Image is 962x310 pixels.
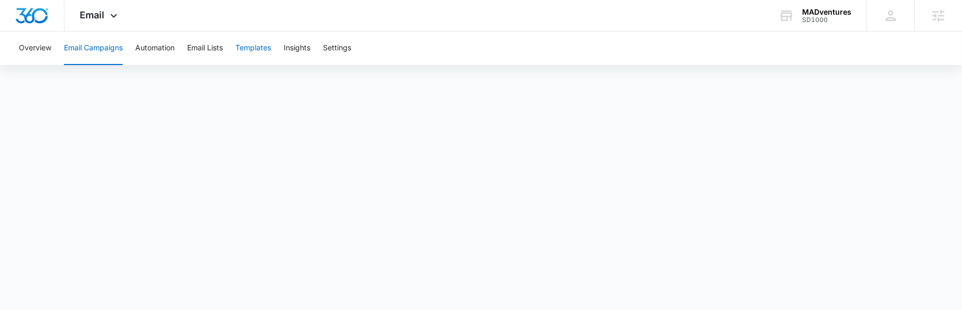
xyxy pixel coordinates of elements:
button: Templates [235,31,271,65]
button: Settings [323,31,351,65]
button: Automation [135,31,175,65]
div: account name [802,8,851,16]
button: Insights [284,31,310,65]
div: account id [802,16,851,24]
button: Overview [19,31,51,65]
span: Email [80,9,105,20]
button: Email Lists [187,31,223,65]
button: Email Campaigns [64,31,123,65]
